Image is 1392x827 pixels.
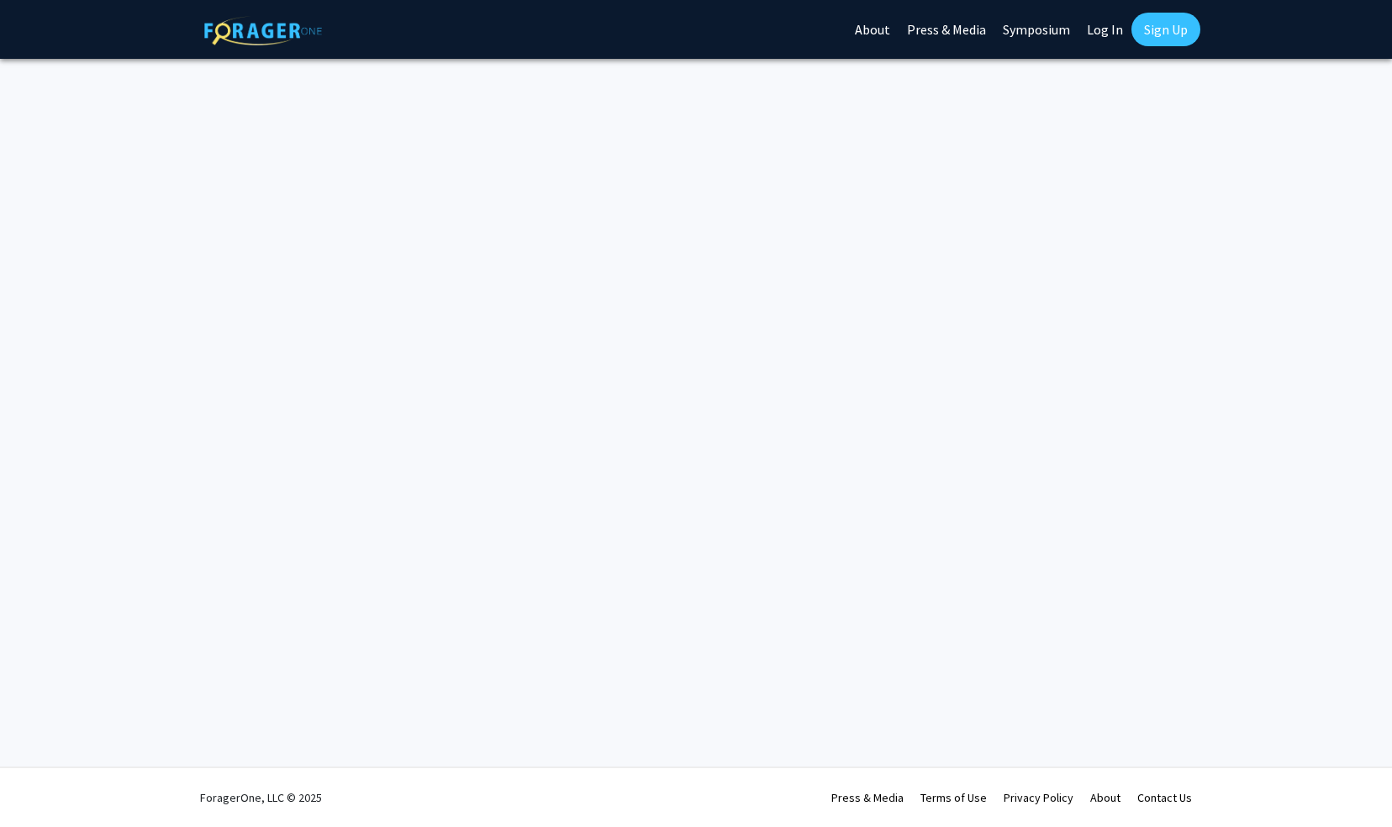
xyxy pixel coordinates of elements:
[920,790,987,805] a: Terms of Use
[200,768,322,827] div: ForagerOne, LLC © 2025
[831,790,904,805] a: Press & Media
[204,16,322,45] img: ForagerOne Logo
[1137,790,1192,805] a: Contact Us
[1004,790,1073,805] a: Privacy Policy
[1131,13,1200,46] a: Sign Up
[1090,790,1120,805] a: About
